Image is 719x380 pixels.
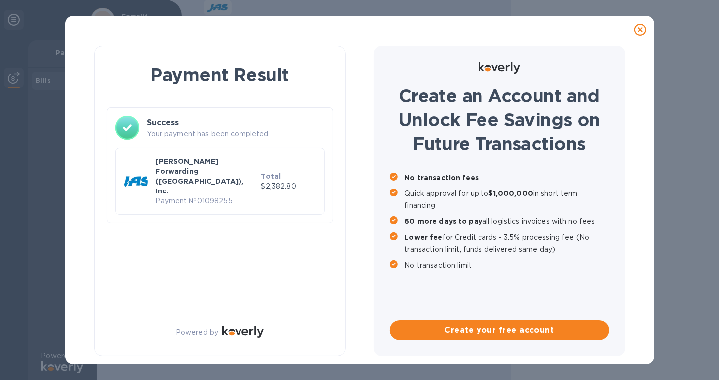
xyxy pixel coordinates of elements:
[405,188,609,211] p: Quick approval for up to in short term financing
[405,259,609,271] p: No transaction limit
[156,196,257,206] p: Payment № 01098255
[147,129,325,139] p: Your payment has been completed.
[405,233,443,241] b: Lower fee
[261,172,281,180] b: Total
[489,190,533,197] b: $1,000,000
[405,231,609,255] p: for Credit cards - 3.5% processing fee (No transaction limit, funds delivered same day)
[405,215,609,227] p: all logistics invoices with no fees
[147,117,325,129] h3: Success
[156,156,257,196] p: [PERSON_NAME] Forwarding ([GEOGRAPHIC_DATA]), Inc.
[111,62,329,87] h1: Payment Result
[479,62,520,74] img: Logo
[405,217,483,225] b: 60 more days to pay
[261,181,316,191] p: $2,382.80
[398,324,601,336] span: Create your free account
[222,326,264,338] img: Logo
[176,327,218,338] p: Powered by
[390,84,609,156] h1: Create an Account and Unlock Fee Savings on Future Transactions
[390,320,609,340] button: Create your free account
[405,174,479,182] b: No transaction fees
